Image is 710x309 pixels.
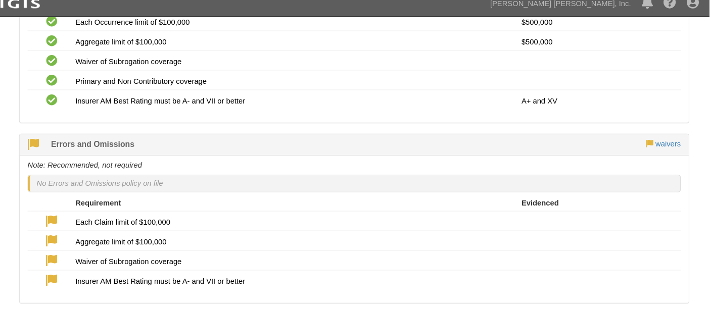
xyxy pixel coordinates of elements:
span: Each Occurrence limit of $100,000 [108,27,217,35]
p: $500,000 [532,44,675,55]
p: $500,000 [532,26,675,36]
img: logo-5460c22ac91f19d4615b14bd174203de0afe785f0fc80cf4dbbc73dc1793850b.png [8,5,77,23]
i: Waived [80,234,90,244]
i: Compliant [80,63,90,73]
i: Waived [80,252,90,263]
span: Insurer AM Best Rating must be A- and VII or better [108,101,269,110]
i: Help Center - Complianz [666,7,678,19]
a: [PERSON_NAME] [PERSON_NAME], Inc. [496,3,640,23]
span: Each Claim limit of $100,000 [108,217,198,225]
i: Waived [80,215,90,226]
span: Waiver of Subrogation coverage [108,64,209,72]
i: Compliant [80,81,90,92]
i: Compliant [80,100,90,111]
p: No Errors and Omissions policy on file [71,179,191,189]
p: A+ and XV [532,100,675,111]
b: Errors and Omissions [85,141,164,152]
strong: Requirement [108,198,152,207]
div: Note: Recommended, not required [63,162,683,172]
span: Aggregate limit of $100,000 [108,45,195,54]
a: waivers [659,142,683,150]
span: Aggregate limit of $100,000 [108,235,195,243]
i: Waived: Not required prior to 11/7/2019 1757 days (since 12/17/2020) [63,142,73,153]
strong: Evidenced [532,198,567,207]
i: Compliant [80,44,90,55]
span: Waiver of Subrogation coverage [108,254,209,262]
i: Compliant [80,25,90,36]
div: 22 [18,67,31,76]
span: Insurer AM Best Rating must be A- and VII or better [108,273,269,281]
span: Primary and Non Contributory coverage [108,83,233,91]
i: Waived [80,271,90,282]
